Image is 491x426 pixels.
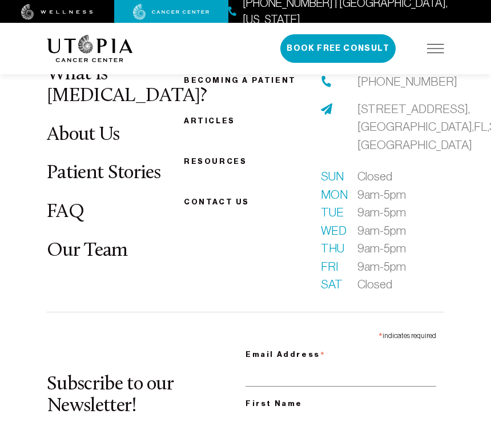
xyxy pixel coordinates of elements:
a: Articles [184,116,235,125]
a: Becoming a patient [184,76,296,85]
a: Our Team [47,241,128,261]
button: Book Free Consult [280,34,396,63]
div: indicates required [246,326,436,343]
a: FAQ [47,202,84,222]
label: First Name [246,397,436,411]
span: Contact us [184,198,249,206]
img: logo [47,35,133,62]
a: Resources [184,157,247,166]
label: Email Address [246,343,436,363]
a: About Us [47,125,120,145]
a: What is [MEDICAL_DATA]? [47,65,207,106]
a: Patient Stories [47,163,161,183]
img: icon-hamburger [427,44,444,53]
img: cancer center [133,4,210,20]
h2: Subscribe to our Newsletter! [47,374,246,417]
img: wellness [21,4,93,20]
